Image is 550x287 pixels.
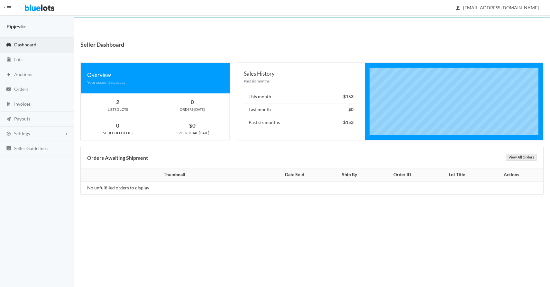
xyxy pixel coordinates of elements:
[456,5,539,10] span: [EMAIL_ADDRESS][DOMAIN_NAME]
[81,130,155,136] div: SCHEDULED LOTS
[506,154,537,161] a: View All Orders
[14,57,23,62] span: Lots
[155,107,230,112] div: ORDERS [DATE]
[87,71,223,79] div: Overview
[14,42,36,47] span: Dashboard
[155,130,230,136] div: ORDER TOTAL [DATE]
[87,155,148,161] b: Orders Awaiting Shipment
[81,181,265,194] td: No unfulfilled orders to display
[374,168,430,181] th: Order ID
[116,99,119,105] strong: 2
[87,79,223,85] div: Your account statistics
[5,57,12,63] ion-icon: clipboard
[14,72,32,77] span: Auctions
[265,168,325,181] th: Date Sold
[430,168,483,181] th: Lot Title
[343,120,353,125] strong: $153
[5,72,12,78] ion-icon: flash
[81,107,155,112] div: LISTED LOTS
[6,23,26,29] strong: Pipjestic
[5,87,12,93] ion-icon: cash
[348,107,353,112] strong: $0
[325,168,374,181] th: Ship By
[343,94,353,99] strong: $153
[14,116,30,121] span: Payouts
[5,131,12,137] ion-icon: cog
[244,78,358,84] div: Past six months
[116,122,119,129] strong: 0
[14,131,30,136] span: Settings
[80,40,124,49] h1: Seller Dashboard
[14,86,28,92] span: Orders
[14,101,31,107] span: Invoices
[244,69,358,78] div: Sales History
[5,146,12,152] ion-icon: list box
[454,5,461,11] ion-icon: person
[81,168,265,181] th: Thumbnail
[5,42,12,48] ion-icon: speedometer
[5,116,12,122] ion-icon: paper plane
[191,99,194,105] strong: 0
[189,122,196,129] strong: $0
[244,116,358,129] li: Past six months
[14,146,48,151] span: Seller Guidelines
[244,103,358,116] li: Last month
[483,168,543,181] th: Actions
[5,101,12,108] ion-icon: calculator
[244,91,358,103] li: This month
